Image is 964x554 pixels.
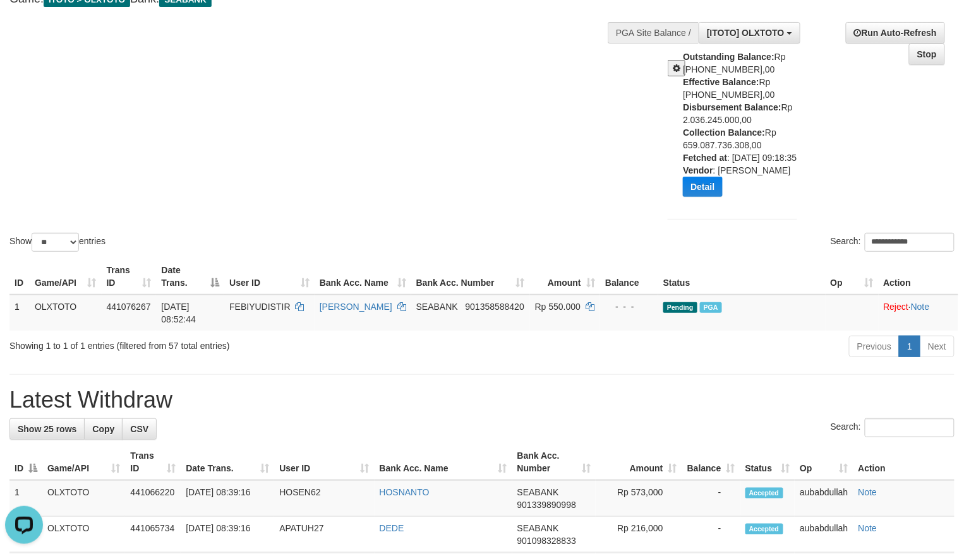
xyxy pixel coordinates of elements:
[517,523,559,533] span: SEABANK
[535,302,581,312] span: Rp 550.000
[416,302,458,312] span: SEABANK
[865,233,955,252] input: Search:
[682,444,740,480] th: Balance: activate to sort column ascending
[122,418,157,440] a: CSV
[596,517,682,553] td: Rp 216,000
[517,500,576,510] span: Copy 901339890998 to clipboard
[682,480,740,517] td: -
[181,517,274,553] td: [DATE] 08:39:16
[9,259,30,295] th: ID
[608,22,699,44] div: PGA Site Balance /
[530,259,600,295] th: Amount: activate to sort column ascending
[42,444,125,480] th: Game/API: activate to sort column ascending
[865,418,955,437] input: Search:
[466,302,524,312] span: Copy 901358588420 to clipboard
[683,153,727,163] b: Fetched at
[42,517,125,553] td: OLXTOTO
[84,418,123,440] a: Copy
[745,524,783,534] span: Accepted
[683,177,722,197] button: Detail
[658,259,826,295] th: Status
[161,302,196,324] span: [DATE] 08:52:44
[156,259,224,295] th: Date Trans.: activate to sort column descending
[831,418,955,437] label: Search:
[229,302,290,312] span: FEBIYUDISTIR
[740,444,795,480] th: Status: activate to sort column ascending
[512,444,596,480] th: Bank Acc. Number: activate to sort column ascending
[853,444,955,480] th: Action
[30,259,102,295] th: Game/API: activate to sort column ascending
[859,523,877,533] a: Note
[9,387,955,413] h1: Latest Withdraw
[683,77,759,87] b: Effective Balance:
[605,300,653,313] div: - - -
[181,480,274,517] td: [DATE] 08:39:16
[909,44,945,65] a: Stop
[32,233,79,252] select: Showentries
[831,233,955,252] label: Search:
[18,424,76,434] span: Show 25 rows
[707,28,785,38] span: [ITOTO] OLXTOTO
[683,52,774,62] b: Outstanding Balance:
[859,487,877,497] a: Note
[699,22,800,44] button: [ITOTO] OLXTOTO
[596,480,682,517] td: Rp 573,000
[315,259,411,295] th: Bank Acc. Name: activate to sort column ascending
[9,444,42,480] th: ID: activate to sort column descending
[899,336,920,357] a: 1
[375,444,512,480] th: Bank Acc. Name: activate to sort column ascending
[600,259,658,295] th: Balance
[920,336,955,357] a: Next
[102,259,157,295] th: Trans ID: activate to sort column ascending
[700,302,722,313] span: PGA
[380,523,404,533] a: DEDE
[380,487,430,497] a: HOSNANTO
[107,302,151,312] span: 441076267
[846,22,945,44] a: Run Auto-Refresh
[879,259,958,295] th: Action
[596,444,682,480] th: Amount: activate to sort column ascending
[879,295,958,331] td: ·
[411,259,530,295] th: Bank Acc. Number: activate to sort column ascending
[181,444,274,480] th: Date Trans.: activate to sort column ascending
[9,480,42,517] td: 1
[42,480,125,517] td: OLXTOTO
[683,50,806,206] div: Rp [PHONE_NUMBER],00 Rp [PHONE_NUMBER],00 Rp 2.036.245.000,00 Rp 659.087.736.308,00 : [DATE] 09:1...
[517,536,576,546] span: Copy 901098328833 to clipboard
[9,295,30,331] td: 1
[884,302,909,312] a: Reject
[795,517,853,553] td: aubabdullah
[911,302,930,312] a: Note
[125,517,181,553] td: 441065734
[849,336,900,357] a: Previous
[683,102,781,112] b: Disbursement Balance:
[826,259,879,295] th: Op: activate to sort column ascending
[795,444,853,480] th: Op: activate to sort column ascending
[5,5,43,43] button: Open LiveChat chat widget
[9,418,85,440] a: Show 25 rows
[130,424,148,434] span: CSV
[683,127,765,138] b: Collection Balance:
[125,444,181,480] th: Trans ID: activate to sort column ascending
[682,517,740,553] td: -
[517,487,559,497] span: SEABANK
[795,480,853,517] td: aubabdullah
[274,444,374,480] th: User ID: activate to sort column ascending
[745,488,783,498] span: Accepted
[9,233,105,252] label: Show entries
[30,295,102,331] td: OLXTOTO
[320,302,392,312] a: [PERSON_NAME]
[92,424,114,434] span: Copy
[274,517,374,553] td: APATUH27
[663,302,697,313] span: Pending
[125,480,181,517] td: 441066220
[224,259,315,295] th: User ID: activate to sort column ascending
[9,334,392,352] div: Showing 1 to 1 of 1 entries (filtered from 57 total entries)
[274,480,374,517] td: HOSEN62
[683,165,713,175] b: Vendor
